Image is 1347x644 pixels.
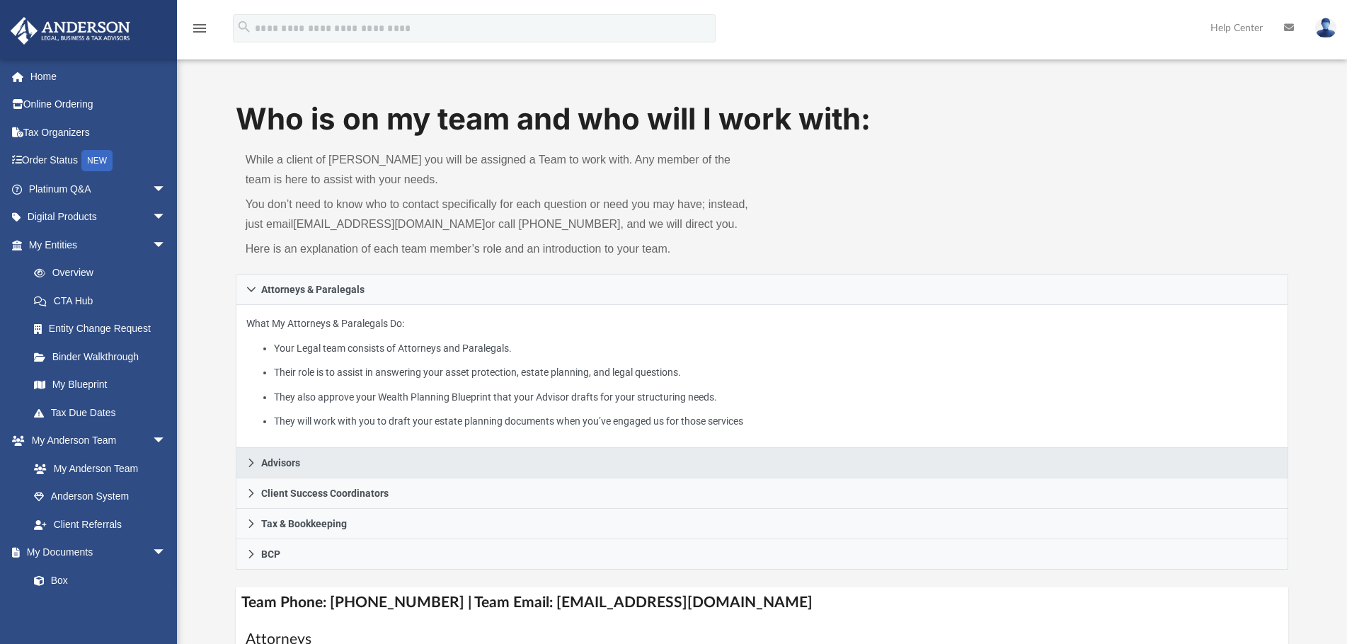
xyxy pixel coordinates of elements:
[20,510,180,539] a: Client Referrals
[261,458,300,468] span: Advisors
[236,19,252,35] i: search
[236,539,1289,570] a: BCP
[261,519,347,529] span: Tax & Bookkeeping
[1315,18,1336,38] img: User Pic
[81,150,113,171] div: NEW
[152,175,180,204] span: arrow_drop_down
[10,91,188,119] a: Online Ordering
[10,62,188,91] a: Home
[293,218,485,230] a: [EMAIL_ADDRESS][DOMAIN_NAME]
[20,398,188,427] a: Tax Due Dates
[152,539,180,568] span: arrow_drop_down
[191,20,208,37] i: menu
[246,150,752,190] p: While a client of [PERSON_NAME] you will be assigned a Team to work with. Any member of the team ...
[246,239,752,259] p: Here is an explanation of each team member’s role and an introduction to your team.
[10,175,188,203] a: Platinum Q&Aarrow_drop_down
[10,203,188,231] a: Digital Productsarrow_drop_down
[20,566,173,594] a: Box
[20,371,180,399] a: My Blueprint
[236,509,1289,539] a: Tax & Bookkeeping
[261,549,280,559] span: BCP
[274,340,1278,357] li: Your Legal team consists of Attorneys and Paralegals.
[236,305,1289,449] div: Attorneys & Paralegals
[152,231,180,260] span: arrow_drop_down
[10,427,180,455] a: My Anderson Teamarrow_drop_down
[20,315,188,343] a: Entity Change Request
[236,478,1289,509] a: Client Success Coordinators
[10,539,180,567] a: My Documentsarrow_drop_down
[10,146,188,176] a: Order StatusNEW
[20,454,173,483] a: My Anderson Team
[20,259,188,287] a: Overview
[152,427,180,456] span: arrow_drop_down
[261,284,365,294] span: Attorneys & Paralegals
[236,448,1289,478] a: Advisors
[274,364,1278,381] li: Their role is to assist in answering your asset protection, estate planning, and legal questions.
[10,231,188,259] a: My Entitiesarrow_drop_down
[20,594,180,623] a: Meeting Minutes
[236,274,1289,305] a: Attorneys & Paralegals
[20,343,188,371] a: Binder Walkthrough
[246,195,752,234] p: You don’t need to know who to contact specifically for each question or need you may have; instea...
[20,483,180,511] a: Anderson System
[152,203,180,232] span: arrow_drop_down
[20,287,188,315] a: CTA Hub
[236,587,1289,619] h4: Team Phone: [PHONE_NUMBER] | Team Email: [EMAIL_ADDRESS][DOMAIN_NAME]
[10,118,188,146] a: Tax Organizers
[274,389,1278,406] li: They also approve your Wealth Planning Blueprint that your Advisor drafts for your structuring ne...
[236,98,1289,140] h1: Who is on my team and who will I work with:
[6,17,134,45] img: Anderson Advisors Platinum Portal
[261,488,389,498] span: Client Success Coordinators
[191,27,208,37] a: menu
[246,315,1278,430] p: What My Attorneys & Paralegals Do:
[274,413,1278,430] li: They will work with you to draft your estate planning documents when you’ve engaged us for those ...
